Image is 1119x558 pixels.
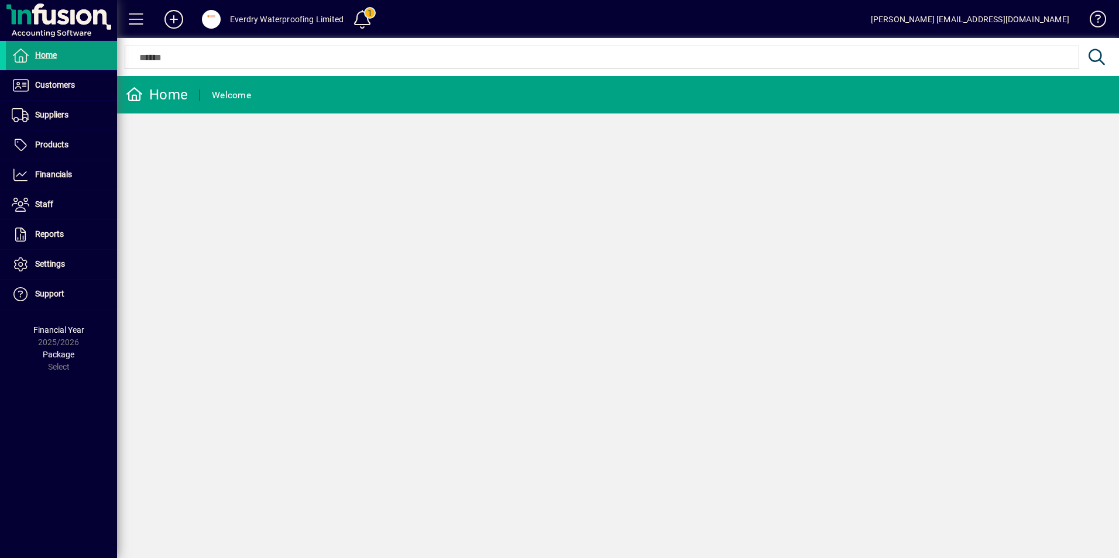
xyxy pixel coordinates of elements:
a: Reports [6,220,117,249]
span: Support [35,289,64,298]
span: Package [43,350,74,359]
button: Profile [193,9,230,30]
button: Add [155,9,193,30]
div: Home [126,85,188,104]
span: Customers [35,80,75,89]
a: Financials [6,160,117,190]
a: Suppliers [6,101,117,130]
a: Settings [6,250,117,279]
a: Support [6,280,117,309]
span: Home [35,50,57,60]
div: Everdry Waterproofing Limited [230,10,344,29]
a: Staff [6,190,117,219]
span: Reports [35,229,64,239]
span: Suppliers [35,110,68,119]
span: Products [35,140,68,149]
span: Settings [35,259,65,268]
span: Financial Year [33,325,84,335]
a: Products [6,130,117,160]
div: Welcome [212,86,251,105]
a: Knowledge Base [1081,2,1104,40]
span: Financials [35,170,72,179]
div: [PERSON_NAME] [EMAIL_ADDRESS][DOMAIN_NAME] [871,10,1069,29]
a: Customers [6,71,117,100]
span: Staff [35,199,53,209]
